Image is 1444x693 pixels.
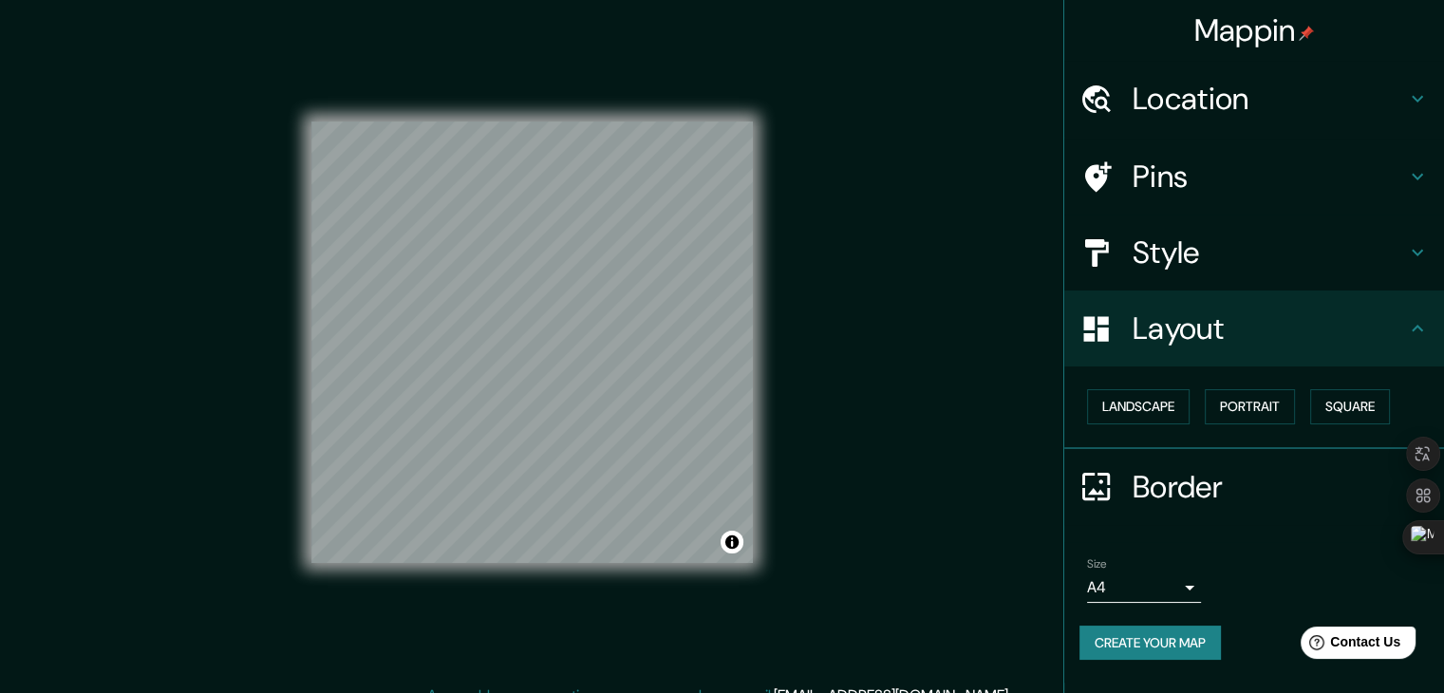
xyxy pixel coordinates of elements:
button: Portrait [1205,389,1295,424]
iframe: Help widget launcher [1275,619,1423,672]
div: Border [1064,449,1444,525]
h4: Border [1133,468,1406,506]
h4: Mappin [1194,11,1315,49]
div: Layout [1064,290,1444,366]
img: pin-icon.png [1299,26,1314,41]
div: Style [1064,215,1444,290]
h4: Layout [1133,309,1406,347]
button: Landscape [1087,389,1190,424]
h4: Style [1133,234,1406,272]
button: Square [1310,389,1390,424]
button: Create your map [1079,626,1221,661]
canvas: Map [311,122,753,563]
div: Pins [1064,139,1444,215]
div: Location [1064,61,1444,137]
h4: Location [1133,80,1406,118]
label: Size [1087,555,1107,571]
button: Toggle attribution [721,531,743,553]
h4: Pins [1133,158,1406,196]
div: A4 [1087,572,1201,603]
